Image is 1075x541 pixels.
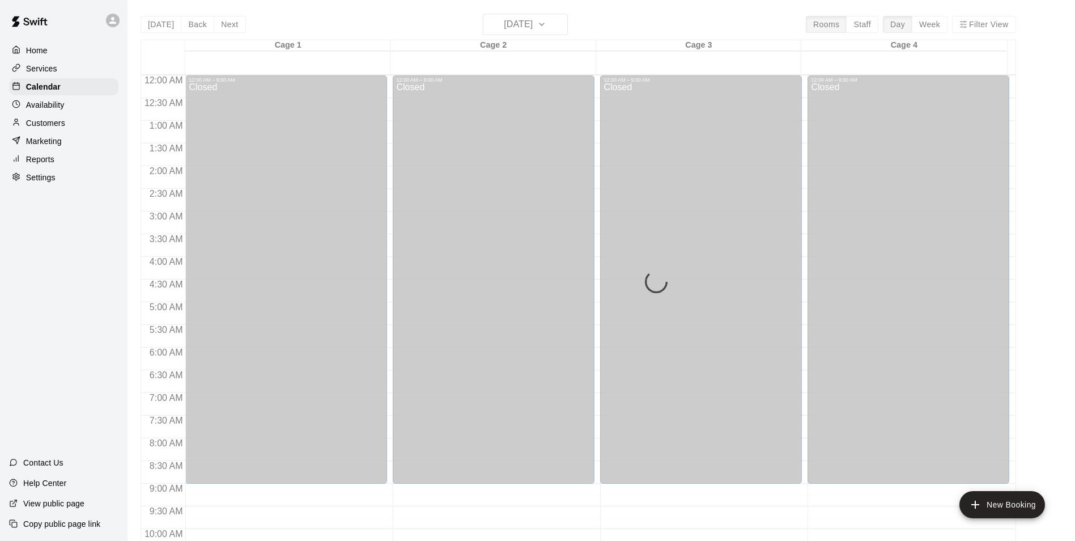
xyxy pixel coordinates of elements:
div: Cage 1 [185,40,390,51]
span: 10:00 AM [142,529,186,539]
span: 3:00 AM [147,212,186,221]
a: Calendar [9,78,118,95]
p: Marketing [26,136,62,147]
span: 12:30 AM [142,98,186,108]
a: Settings [9,169,118,186]
div: Cage 3 [596,40,801,51]
div: Closed [604,83,798,488]
div: 12:00 AM – 9:00 AM: Closed [185,75,387,484]
span: 4:00 AM [147,257,186,267]
a: Home [9,42,118,59]
span: 2:00 AM [147,166,186,176]
div: Cage 4 [801,40,1006,51]
p: Customers [26,117,65,129]
a: Marketing [9,133,118,150]
span: 8:00 AM [147,438,186,448]
span: 1:00 AM [147,121,186,130]
div: 12:00 AM – 9:00 AM [604,77,798,83]
div: 12:00 AM – 9:00 AM [811,77,1006,83]
p: Help Center [23,477,66,489]
span: 5:30 AM [147,325,186,335]
div: Closed [189,83,384,488]
p: Copy public page link [23,518,100,530]
p: Calendar [26,81,61,92]
a: Reports [9,151,118,168]
a: Services [9,60,118,77]
p: Settings [26,172,56,183]
span: 5:00 AM [147,302,186,312]
span: 2:30 AM [147,189,186,198]
span: 8:30 AM [147,461,186,471]
div: Closed [811,83,1006,488]
p: View public page [23,498,84,509]
span: 3:30 AM [147,234,186,244]
div: 12:00 AM – 9:00 AM: Closed [808,75,1009,484]
span: 4:30 AM [147,280,186,289]
span: 7:00 AM [147,393,186,403]
div: 12:00 AM – 9:00 AM [396,77,591,83]
p: Reports [26,154,54,165]
p: Home [26,45,48,56]
span: 9:30 AM [147,506,186,516]
a: Availability [9,96,118,113]
div: Cage 2 [390,40,596,51]
div: 12:00 AM – 9:00 AM: Closed [393,75,594,484]
span: 1:30 AM [147,143,186,153]
div: 12:00 AM – 9:00 AM: Closed [600,75,802,484]
div: 12:00 AM – 9:00 AM [189,77,384,83]
p: Availability [26,99,65,111]
a: Customers [9,115,118,132]
p: Services [26,63,57,74]
span: 6:30 AM [147,370,186,380]
span: 12:00 AM [142,75,186,85]
span: 6:00 AM [147,348,186,357]
p: Contact Us [23,457,63,468]
button: add [959,491,1045,518]
span: 7:30 AM [147,416,186,425]
div: Closed [396,83,591,488]
span: 9:00 AM [147,484,186,493]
